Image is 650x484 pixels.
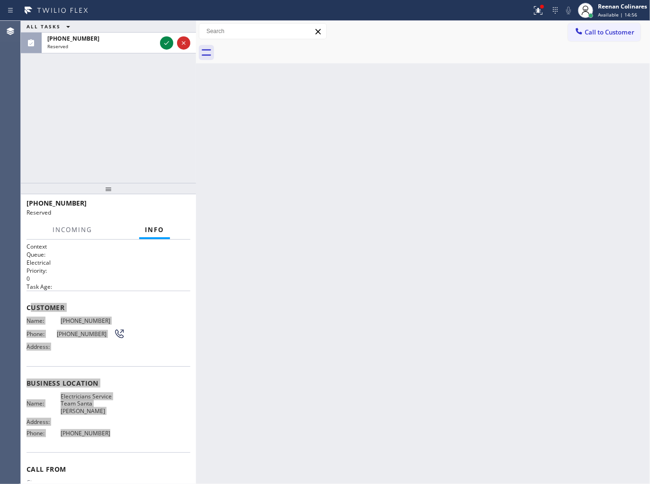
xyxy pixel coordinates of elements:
span: Available | 14:56 [598,11,637,18]
h2: Task Age: [27,283,190,291]
span: Call to Customer [585,28,634,36]
button: Reject [177,36,190,50]
span: Reserved [27,208,51,216]
p: Electrical [27,259,190,267]
span: Address: [27,343,61,350]
span: [PHONE_NUMBER] [57,330,114,337]
button: Call to Customer [568,23,641,41]
span: Incoming [53,225,92,234]
input: Search [199,24,326,39]
span: Customer [27,303,190,312]
span: [PHONE_NUMBER] [27,199,87,207]
span: Name: [27,400,61,407]
h1: Context [27,242,190,251]
span: Info [145,225,164,234]
span: [PHONE_NUMBER] [61,430,125,437]
button: Mute [562,4,575,17]
span: [PHONE_NUMBER] [47,35,99,43]
span: ALL TASKS [27,23,61,30]
div: Reenan Colinares [598,2,647,10]
button: Accept [160,36,173,50]
span: Name: [27,317,61,324]
button: Incoming [47,221,98,239]
button: Info [139,221,170,239]
span: Phone: [27,430,61,437]
span: Phone: [27,330,57,337]
p: 0 [27,275,190,283]
span: Electricians Service Team Santa [PERSON_NAME] [61,393,125,415]
h2: Priority: [27,267,190,275]
button: ALL TASKS [21,21,80,32]
span: Call From [27,465,190,474]
span: Address: [27,418,61,425]
span: Reserved [47,43,68,50]
span: Business location [27,379,190,388]
span: [PHONE_NUMBER] [61,317,125,324]
h2: Queue: [27,251,190,259]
